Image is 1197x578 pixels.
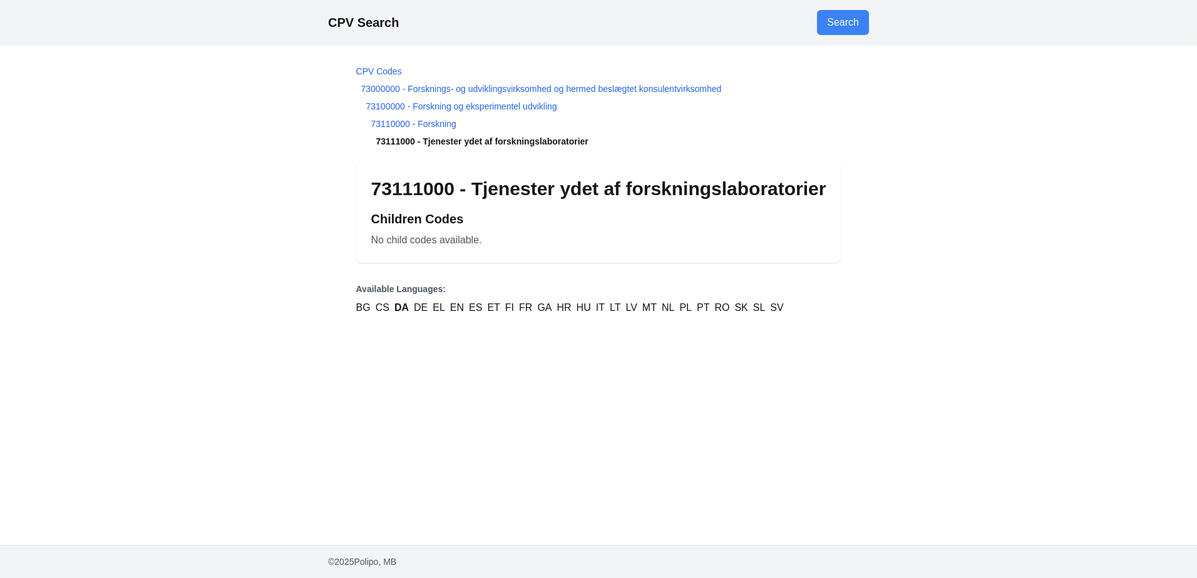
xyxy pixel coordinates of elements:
nav: Language Versions [356,283,841,315]
a: DE [414,300,428,315]
a: NL [662,300,674,315]
a: LT [610,300,620,315]
a: SV [770,300,783,315]
a: Go to search [817,10,869,35]
li: 73111000 - Tjenester ydet af forskningslaboratorier [356,135,841,148]
a: FI [505,300,514,315]
a: EL [433,300,445,315]
p: No child codes available. [371,233,826,248]
a: EN [450,300,464,315]
a: SK [734,300,747,315]
a: LV [625,300,637,315]
a: FR [519,300,532,315]
h2: Children Codes [371,210,826,228]
a: IT [596,300,605,315]
a: CPV Search [328,16,399,29]
a: 73110000 - Forskning [371,119,456,129]
a: CS [376,300,389,315]
a: DA [394,300,409,315]
nav: Breadcrumb [356,65,841,148]
h1: 73111000 - Tjenester ydet af forskningslaboratorier [371,178,826,200]
a: ES [469,300,482,315]
a: 73000000 - Forsknings- og udviklingsvirksomhed og hermed beslægtet konsulentvirksomhed [361,84,722,94]
a: MT [642,300,657,315]
a: SL [753,300,766,315]
a: CPV Codes [356,66,402,76]
p: Available Languages: [356,283,841,295]
a: ET [487,300,500,315]
a: GA [537,300,552,315]
a: BG [356,300,371,315]
p: © 2025 Polipo, MB [328,555,869,568]
a: PT [697,300,709,315]
a: HR [557,300,572,315]
a: HU [577,300,591,315]
a: 73100000 - Forskning og eksperimentel udvikling [366,101,557,111]
a: RO [714,300,729,315]
a: PL [679,300,692,315]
